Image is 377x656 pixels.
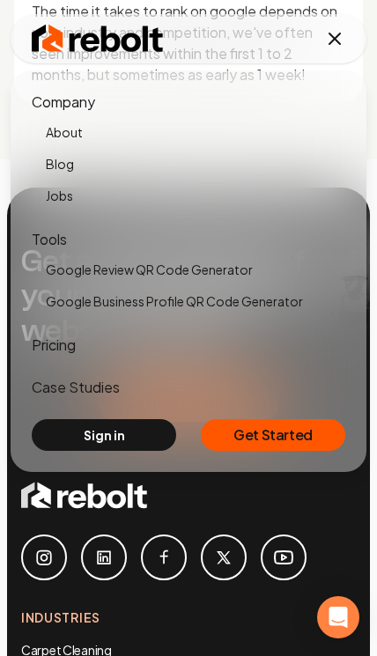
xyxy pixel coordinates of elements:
p: The time it takes to rank on google depends on your industry and competition, we've often seen im... [32,1,345,85]
a: Google Business Profile QR Code Generator [46,289,345,313]
a: Pricing [32,335,76,354]
span: Tools [32,230,67,248]
a: Google Review QR Code Generator [46,257,345,282]
a: Jobs [46,183,345,208]
span: Company [32,92,95,111]
div: Open Intercom Messenger [317,596,359,638]
a: About [46,120,345,144]
button: Toggle mobile menu [324,28,345,49]
img: Rebolt Logo [32,21,164,56]
a: Blog [46,151,345,176]
img: Footer construction [7,188,370,359]
h4: Industries [21,608,356,627]
a: Case Studies [32,378,120,396]
button: Get Started [201,419,345,451]
a: Sign in [32,419,176,451]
